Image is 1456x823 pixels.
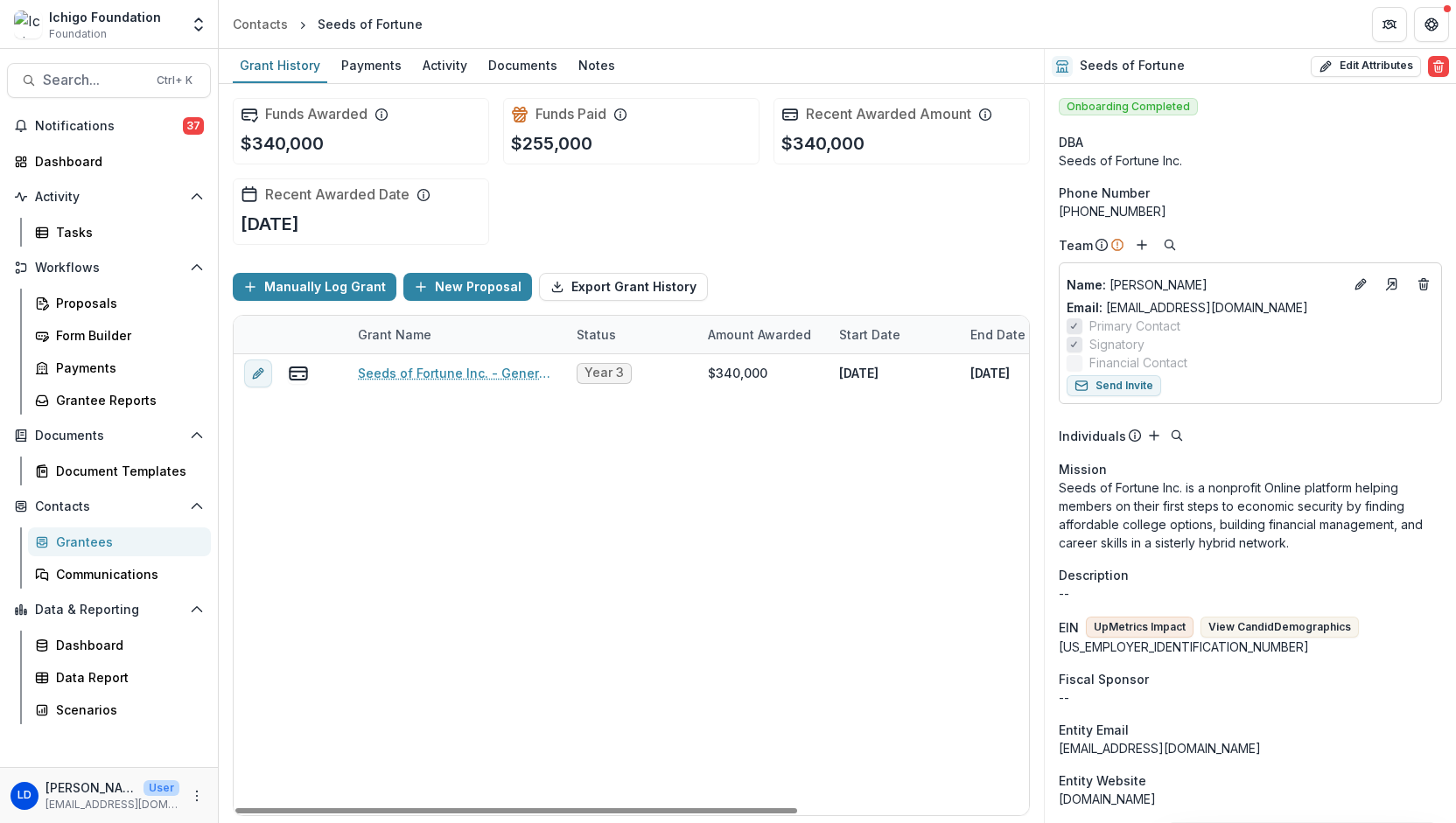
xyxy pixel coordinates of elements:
[1059,478,1442,552] p: Seeds of Fortune Inc. is a nonprofit Online platform helping members on their first steps to econ...
[1067,298,1308,317] a: Email: [EMAIL_ADDRESS][DOMAIN_NAME]
[1059,688,1442,707] div: --
[1059,151,1442,170] div: Seeds of Fortune Inc.
[511,130,592,157] p: $255,000
[7,147,211,176] a: Dashboard
[233,15,288,33] div: Contacts
[1059,427,1126,445] p: Individuals
[28,353,211,382] a: Payments
[781,130,864,157] p: $340,000
[347,325,442,344] div: Grant Name
[960,325,1036,344] div: End Date
[1413,274,1434,295] button: Deletes
[1378,270,1406,298] a: Go to contact
[1080,59,1185,73] h2: Seeds of Fortune
[1089,317,1180,335] span: Primary Contact
[1059,202,1442,220] div: [PHONE_NUMBER]
[1059,670,1149,688] span: Fiscal Sponsor
[56,565,197,583] div: Communications
[153,71,196,90] div: Ctrl + K
[56,668,197,687] div: Data Report
[28,218,211,247] a: Tasks
[28,663,211,692] a: Data Report
[697,316,829,353] div: Amount Awarded
[1059,739,1442,757] div: [EMAIL_ADDRESS][DOMAIN_NAME]
[233,52,327,78] div: Grant History
[288,363,309,384] button: view-payments
[226,11,430,37] nav: breadcrumb
[28,457,211,485] a: Document Templates
[43,72,146,88] span: Search...
[416,52,474,78] div: Activity
[481,49,564,83] a: Documents
[7,183,211,211] button: Open Activity
[1059,566,1129,584] span: Description
[566,316,697,353] div: Status
[334,49,409,83] a: Payments
[28,386,211,415] a: Grantee Reports
[183,117,204,135] span: 37
[7,492,211,520] button: Open Contacts
[233,49,327,83] a: Grant History
[1059,790,1442,808] div: [DOMAIN_NAME]
[56,533,197,551] div: Grantees
[56,462,197,480] div: Document Templates
[56,636,197,654] div: Dashboard
[35,119,183,134] span: Notifications
[244,359,272,387] button: edit
[1086,617,1193,638] button: UpMetrics Impact
[45,797,179,813] p: [EMAIL_ADDRESS][DOMAIN_NAME]
[265,106,367,122] h2: Funds Awarded
[960,316,1091,353] div: End Date
[1059,184,1150,202] span: Phone Number
[56,701,197,719] div: Scenarios
[28,527,211,556] a: Grantees
[347,316,566,353] div: Grant Name
[1089,353,1187,372] span: Financial Contact
[17,790,31,801] div: Laurel Dumont
[1059,584,1442,603] p: --
[49,8,161,26] div: Ichigo Foundation
[265,186,409,203] h2: Recent Awarded Date
[318,15,423,33] div: Seeds of Fortune
[56,223,197,241] div: Tasks
[839,364,878,382] p: [DATE]
[56,294,197,312] div: Proposals
[1059,98,1198,115] span: Onboarding Completed
[708,364,767,382] div: $340,000
[186,7,211,42] button: Open entity switcher
[1067,277,1106,292] span: Name :
[35,190,183,205] span: Activity
[233,273,396,301] button: Manually Log Grant
[1059,638,1442,656] div: [US_EMPLOYER_IDENTIFICATION_NUMBER]
[1059,618,1079,637] p: EIN
[1059,236,1093,255] p: Team
[35,603,183,617] span: Data & Reporting
[571,49,622,83] a: Notes
[1131,234,1152,255] button: Add
[334,52,409,78] div: Payments
[7,422,211,450] button: Open Documents
[416,49,474,83] a: Activity
[56,359,197,377] div: Payments
[241,211,299,237] p: [DATE]
[35,429,183,443] span: Documents
[1166,425,1187,446] button: Search
[226,11,295,37] a: Contacts
[143,780,179,796] p: User
[56,326,197,345] div: Form Builder
[1067,275,1343,294] a: Name: [PERSON_NAME]
[28,321,211,350] a: Form Builder
[28,631,211,659] a: Dashboard
[829,316,960,353] div: Start Date
[7,63,211,98] button: Search...
[970,364,1010,382] p: [DATE]
[186,785,207,806] button: More
[14,10,42,38] img: Ichigo Foundation
[358,364,556,382] a: Seeds of Fortune Inc. - General Operating (GOS)
[28,289,211,317] a: Proposals
[28,695,211,724] a: Scenarios
[1350,274,1371,295] button: Edit
[403,273,532,301] button: New Proposal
